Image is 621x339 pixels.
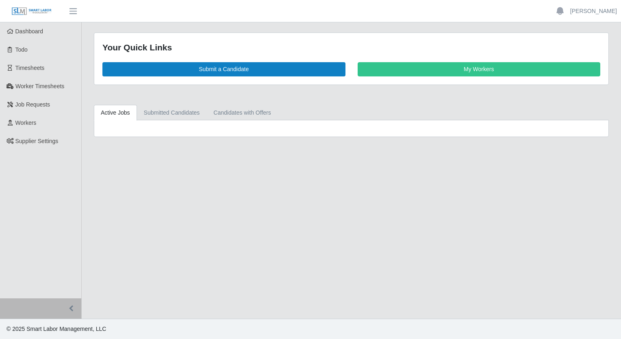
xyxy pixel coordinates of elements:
[15,101,50,108] span: Job Requests
[7,326,106,332] span: © 2025 Smart Labor Management, LLC
[206,105,278,121] a: Candidates with Offers
[15,83,64,89] span: Worker Timesheets
[15,138,59,144] span: Supplier Settings
[15,46,28,53] span: Todo
[137,105,207,121] a: Submitted Candidates
[11,7,52,16] img: SLM Logo
[15,120,37,126] span: Workers
[15,28,43,35] span: Dashboard
[102,62,345,76] a: Submit a Candidate
[358,62,601,76] a: My Workers
[102,41,600,54] div: Your Quick Links
[94,105,137,121] a: Active Jobs
[570,7,617,15] a: [PERSON_NAME]
[15,65,45,71] span: Timesheets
